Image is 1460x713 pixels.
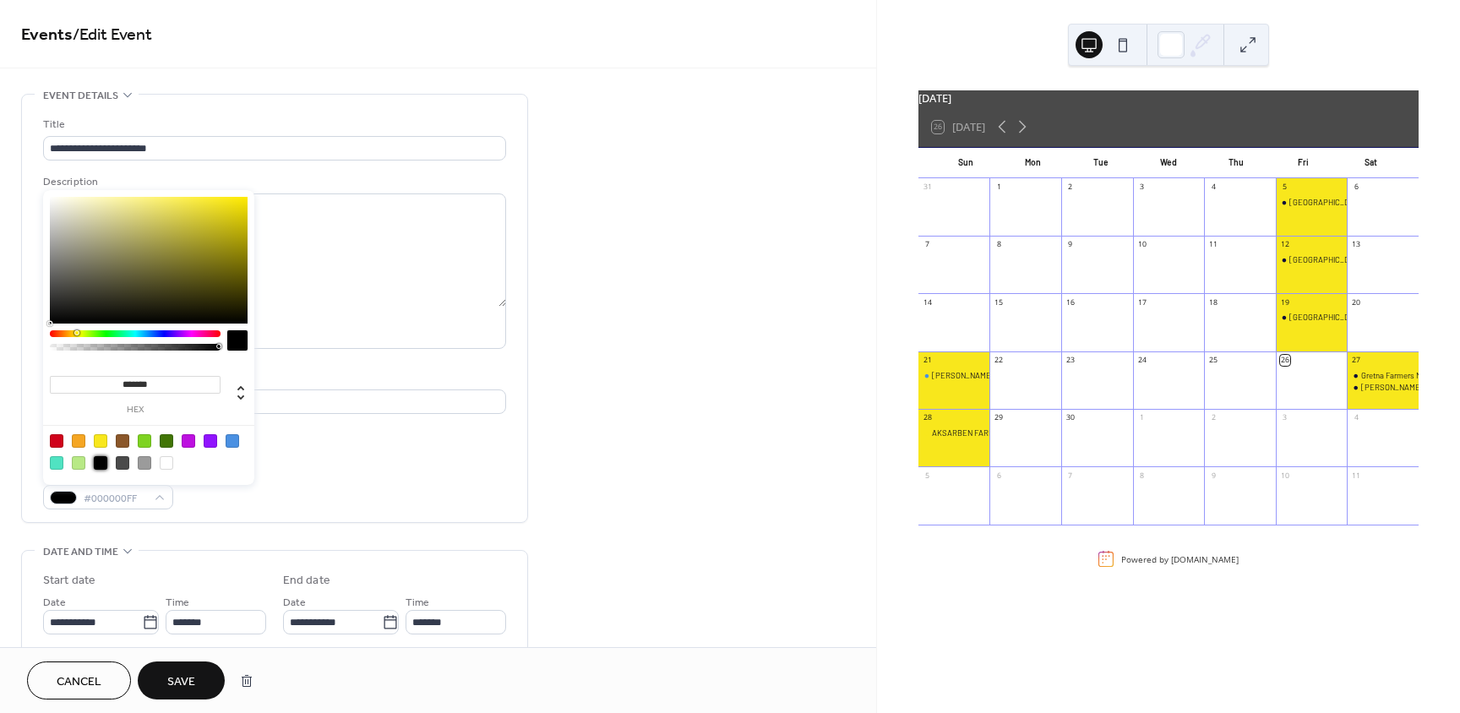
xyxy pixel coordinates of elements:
div: Thu [1202,148,1270,178]
label: hex [50,405,221,415]
div: 1 [1136,413,1147,423]
div: [PERSON_NAME] Farmers Market [932,370,1050,381]
div: 25 [1208,355,1218,365]
div: 10 [1280,471,1290,481]
div: 9 [1208,471,1218,481]
div: 2 [1208,413,1218,423]
div: End date [283,572,330,590]
div: Sat [1337,148,1405,178]
div: 3 [1280,413,1290,423]
div: 16 [1065,297,1076,308]
div: 2 [1065,182,1076,193]
div: GIFFORD PARK FARMERS MARKET [1276,254,1348,265]
div: #417505 [160,434,173,448]
div: 18 [1208,297,1218,308]
div: 20 [1351,297,1361,308]
div: Gretna Farmers Market [1361,370,1440,381]
div: 11 [1351,471,1361,481]
div: 4 [1351,413,1361,423]
div: #D0021B [50,434,63,448]
div: 22 [994,355,1004,365]
div: 31 [923,182,933,193]
div: 14 [923,297,933,308]
div: #FFFFFF [160,456,173,470]
div: 6 [1351,182,1361,193]
div: #F5A623 [72,434,85,448]
div: Start date [43,572,95,590]
span: #000000FF [84,490,146,508]
div: 9 [1065,240,1076,250]
div: 10 [1136,240,1147,250]
a: Events [21,19,73,52]
div: 13 [1351,240,1361,250]
div: [GEOGRAPHIC_DATA] [1289,312,1365,323]
div: Wed [1135,148,1202,178]
div: #F8E71C [94,434,107,448]
div: 30 [1065,413,1076,423]
div: #7ED321 [138,434,151,448]
button: Cancel [27,661,131,699]
div: Powered by [1121,552,1239,564]
div: 7 [923,240,933,250]
div: #4A4A4A [116,456,129,470]
div: 11 [1208,240,1218,250]
div: 12 [1280,240,1290,250]
div: 8 [994,240,1004,250]
div: 23 [1065,355,1076,365]
div: 15 [994,297,1004,308]
span: Date [283,594,306,612]
div: 5 [923,471,933,481]
div: AKSARBEN FARMERS MARKET [932,427,1042,438]
div: Fri [1270,148,1337,178]
div: Location [43,369,503,387]
div: 27 [1351,355,1361,365]
div: #B8E986 [72,456,85,470]
div: #9013FE [204,434,217,448]
div: 5 [1280,182,1290,193]
div: GIFFORD PARK FARMERS MARKET [1276,312,1348,323]
div: 17 [1136,297,1147,308]
div: 24 [1136,355,1147,365]
span: Date [43,594,66,612]
div: 3 [1136,182,1147,193]
span: Cancel [57,673,101,691]
div: #8B572A [116,434,129,448]
div: 19 [1280,297,1290,308]
div: BENNINGTON FARMER'S MARKET [1347,382,1419,393]
div: [GEOGRAPHIC_DATA] [1289,197,1365,208]
span: Time [406,594,429,612]
div: Title [43,116,503,133]
div: 4 [1208,182,1218,193]
div: 26 [1280,355,1290,365]
span: / Edit Event [73,19,152,52]
div: #4A90E2 [226,434,239,448]
div: 21 [923,355,933,365]
span: Event details [43,87,118,105]
div: 8 [1136,471,1147,481]
div: #BD10E0 [182,434,195,448]
div: Tue [1067,148,1135,178]
div: Mon [1000,148,1067,178]
button: Save [138,661,225,699]
div: GIFFORD PARK FARMERS MARKET [1276,197,1348,208]
span: Date and time [43,543,118,561]
div: 1 [994,182,1004,193]
div: Gretna Farmers Market [1347,370,1419,381]
div: Description [43,173,503,191]
div: Florence Mills Farmers Market [918,370,990,381]
div: AKSARBEN FARMERS MARKET [918,427,990,438]
div: #50E3C2 [50,456,63,470]
span: Save [167,673,195,691]
a: [DOMAIN_NAME] [1171,552,1239,564]
div: [DATE] [918,90,1419,106]
div: #000000 [94,456,107,470]
div: #9B9B9B [138,456,151,470]
div: Sun [932,148,1000,178]
span: Time [166,594,189,612]
div: 28 [923,413,933,423]
div: 29 [994,413,1004,423]
div: 7 [1065,471,1076,481]
div: [GEOGRAPHIC_DATA] [1289,254,1365,265]
div: 6 [994,471,1004,481]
